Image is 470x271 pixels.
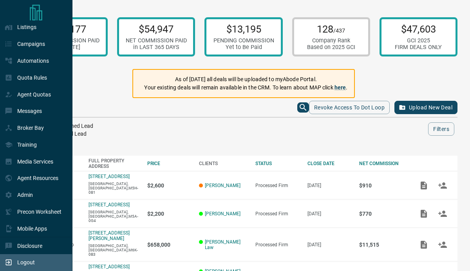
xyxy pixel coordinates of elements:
div: GCI 2025 [395,37,442,44]
p: [GEOGRAPHIC_DATA],[GEOGRAPHIC_DATA],M5A-0G4 [89,210,139,223]
p: As of [DATE] all deals will be uploaded to myAbode Portal. [144,75,347,84]
button: Revoke Access to Dot Loop [309,101,390,114]
div: Processed Firm [255,183,300,188]
div: FIRM DEALS ONLY [395,44,442,51]
a: [PERSON_NAME] Law [205,239,248,250]
span: /437 [333,27,345,34]
p: [DATE] [307,183,351,188]
a: here [334,84,346,91]
div: PENDING COMMISSION [213,37,274,44]
a: [STREET_ADDRESS][PERSON_NAME] [89,230,130,241]
div: Yet to Be Paid [213,44,274,51]
span: Add / View Documents [414,211,433,216]
a: [PERSON_NAME] [205,183,240,188]
p: $47,603 [395,23,442,35]
p: $910 [359,182,407,189]
p: $13,195 [213,23,274,35]
span: Add / View Documents [414,182,433,188]
div: Company Rank [307,37,355,44]
div: STATUS [255,161,300,166]
p: [DATE] [307,211,351,216]
div: Processed Firm [255,242,300,247]
span: Match Clients [433,242,452,247]
p: $770 [359,211,407,217]
a: [STREET_ADDRESS] [89,174,130,179]
button: search button [297,102,309,113]
a: [STREET_ADDRESS] [89,264,130,269]
p: [DATE] [307,242,351,247]
div: NET COMMISSION PAID [126,37,187,44]
div: Processed Firm [255,211,300,216]
span: Match Clients [433,182,452,188]
p: [GEOGRAPHIC_DATA],[GEOGRAPHIC_DATA],M5H-0B1 [89,182,139,195]
div: in LAST 365 DAYS [126,44,187,51]
button: Upload New Deal [394,101,457,114]
div: NET COMMISSION [359,161,407,166]
p: $2,200 [147,211,191,217]
button: Filters [428,122,454,136]
p: $658,000 [147,242,191,248]
p: $54,947 [126,23,187,35]
span: Match Clients [433,211,452,216]
div: CLOSE DATE [307,161,351,166]
p: $2,600 [147,182,191,189]
p: [GEOGRAPHIC_DATA],[GEOGRAPHIC_DATA],M6K-0B3 [89,244,139,256]
span: Add / View Documents [414,242,433,247]
div: PRICE [147,161,191,166]
a: [PERSON_NAME] [205,211,240,216]
div: Based on 2025 GCI [307,44,355,51]
div: CLIENTS [199,161,248,166]
a: [STREET_ADDRESS] [89,202,130,207]
p: $11,515 [359,242,407,248]
div: FULL PROPERTY ADDRESS [89,158,139,169]
p: Your existing deals will remain available in the CRM. To learn about MAP click . [144,84,347,92]
p: 128 [307,23,355,35]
